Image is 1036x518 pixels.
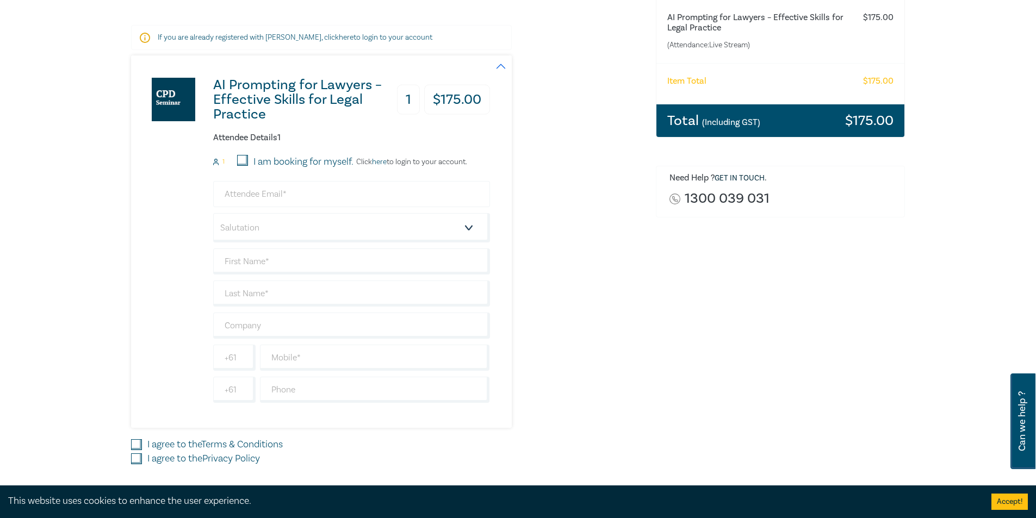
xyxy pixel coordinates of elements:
[702,117,760,128] small: (Including GST)
[222,158,225,166] small: 1
[1017,380,1027,463] span: Can we help ?
[667,114,760,128] h3: Total
[353,158,467,166] p: Click to login to your account.
[669,173,897,184] h6: Need Help ? .
[213,280,490,307] input: Last Name*
[213,248,490,274] input: First Name*
[667,13,851,33] h6: AI Prompting for Lawyers – Effective Skills for Legal Practice
[339,33,353,42] a: here
[201,438,283,451] a: Terms & Conditions
[213,78,392,122] h3: AI Prompting for Lawyers – Effective Skills for Legal Practice
[424,85,490,115] h3: $ 175.00
[260,377,490,403] input: Phone
[685,191,770,206] a: 1300 039 031
[8,494,975,508] div: This website uses cookies to enhance the user experience.
[213,377,256,403] input: +61
[158,32,485,43] p: If you are already registered with [PERSON_NAME], click to login to your account
[845,114,894,128] h3: $ 175.00
[397,85,420,115] h3: 1
[253,155,353,169] label: I am booking for myself.
[260,345,490,371] input: Mobile*
[147,452,260,466] label: I agree to the
[863,76,894,86] h6: $ 175.00
[372,157,387,167] a: here
[667,40,851,51] small: (Attendance: Live Stream )
[152,78,195,121] img: AI Prompting for Lawyers – Effective Skills for Legal Practice
[715,173,765,183] a: Get in touch
[991,494,1028,510] button: Accept cookies
[213,345,256,371] input: +61
[863,13,894,23] h6: $ 175.00
[147,438,283,452] label: I agree to the
[213,133,490,143] h6: Attendee Details 1
[213,313,490,339] input: Company
[213,181,490,207] input: Attendee Email*
[667,76,706,86] h6: Item Total
[202,452,260,465] a: Privacy Policy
